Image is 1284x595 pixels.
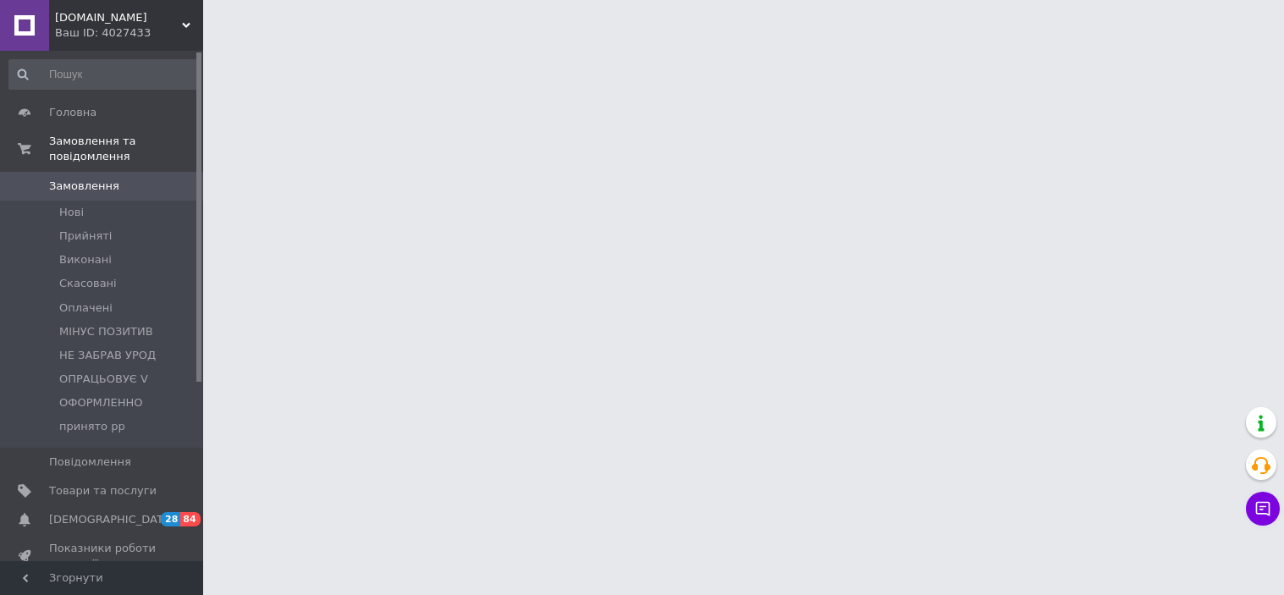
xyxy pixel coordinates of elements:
[49,512,174,527] span: [DEMOGRAPHIC_DATA]
[59,229,112,244] span: Прийняті
[59,348,156,363] span: НЕ ЗАБРАВ УРОД
[59,395,142,410] span: ОФОРМЛЕННО
[49,541,157,571] span: Показники роботи компанії
[8,59,200,90] input: Пошук
[1246,492,1280,526] button: Чат з покупцем
[59,252,112,267] span: Виконані
[59,276,117,291] span: Скасовані
[161,512,180,526] span: 28
[180,512,200,526] span: 84
[59,300,113,316] span: Оплачені
[55,25,203,41] div: Ваш ID: 4027433
[59,205,84,220] span: Нові
[59,372,148,387] span: ОПРАЦЬОВУЄ V
[55,10,182,25] span: BLACKTORG.BIZ.UA
[59,324,153,339] span: МІНУС ПОЗИТИВ
[49,483,157,499] span: Товари та послуги
[49,134,203,164] span: Замовлення та повідомлення
[49,455,131,470] span: Повідомлення
[49,179,119,194] span: Замовлення
[59,419,125,434] span: принято рр
[49,105,96,120] span: Головна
